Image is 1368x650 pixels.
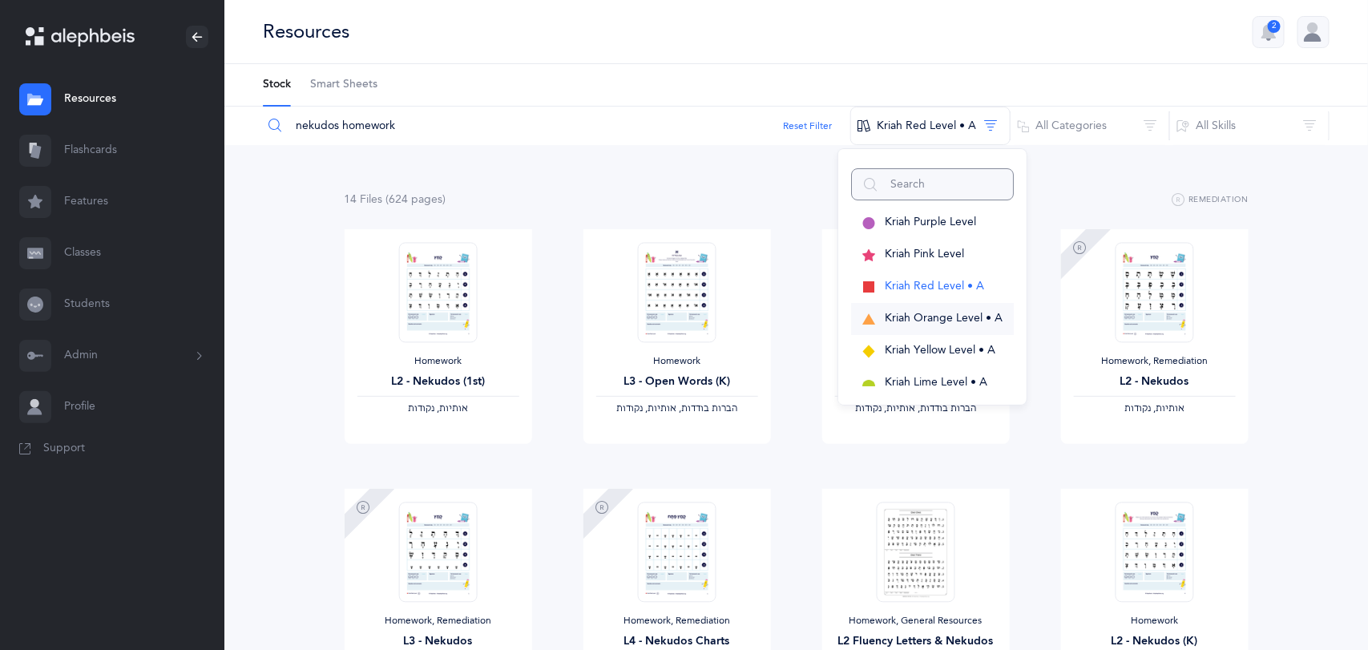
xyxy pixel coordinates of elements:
img: Homework_L2_Nekudos_R_EN_1_thumbnail_1731617499.png [398,242,477,342]
iframe: Drift Widget Chat Controller [1288,570,1349,631]
button: Kriah Red Level • A [851,271,1014,303]
span: s [438,193,443,206]
img: FluencyProgram-SpeedReading-L2_thumbnail_1736302935.png [876,502,954,602]
button: 2 [1253,16,1285,48]
button: Kriah Pink Level [851,239,1014,271]
button: Kriah Green Level • A [851,399,1014,431]
span: ‫אותיות, נקודות‬ [408,402,468,414]
div: Homework, Remediation [1074,355,1236,368]
span: Kriah Purple Level [885,216,976,228]
button: All Skills [1169,107,1330,145]
span: ‫אותיות, נקודות‬ [1124,402,1184,414]
input: Search Resources [262,107,851,145]
div: Homework, Remediation [357,615,519,628]
span: Smart Sheets [310,77,377,93]
button: Kriah Purple Level [851,207,1014,239]
div: L3 - Open Words (1st) [835,373,997,390]
div: Homework, General Resources [835,615,997,628]
span: 14 File [345,193,383,206]
button: All Categories [1010,107,1170,145]
img: RemediationHomework-L2-Nekudos-K_EN_thumbnail_1724296785.png [1115,242,1193,342]
div: Homework [835,355,997,368]
div: L4 - Nekudos Charts [596,633,758,650]
img: Homework_L3_OpenWords_R_EN_thumbnail_1731229486.png [637,242,716,342]
div: L3 - Open Words (K) [596,373,758,390]
button: Kriah Yellow Level • A [851,335,1014,367]
span: Kriah Red Level • A [885,280,984,293]
button: Kriah Red Level • A [850,107,1011,145]
input: Search [851,168,1014,200]
button: Kriah Lime Level • A [851,367,1014,399]
button: Reset Filter [783,119,832,133]
div: L2 - Nekudos [1074,373,1236,390]
div: Homework [357,355,519,368]
img: RemediationHomework-L4_Nekudos_K_EN_thumbnail_1724298118.png [637,502,716,602]
span: Kriah Yellow Level • A [885,344,995,357]
span: Kriah Pink Level [885,248,964,260]
div: Homework [596,355,758,368]
div: L3 - Nekudos [357,633,519,650]
div: Resources [263,18,349,45]
div: L2 - Nekudos (K) [1074,633,1236,650]
div: L2 Fluency Letters & Nekudos [835,633,997,650]
div: Homework, Remediation [596,615,758,628]
span: ‫הברות בודדות, אותיות, נקודות‬ [616,402,737,414]
span: s [378,193,383,206]
button: Remediation [1172,191,1249,210]
span: Kriah Orange Level • A [885,312,1003,325]
img: RemediationHomework-L3-Nekudos-K_EN_thumbnail_1724337474.png [398,502,477,602]
span: (624 page ) [386,193,446,206]
div: Homework [1074,615,1236,628]
span: Kriah Lime Level • A [885,376,987,389]
div: 2 [1268,20,1281,33]
span: Support [43,441,85,457]
span: ‫הברות בודדות, אותיות, נקודות‬ [855,402,976,414]
div: L2 - Nekudos (1st) [357,373,519,390]
button: Kriah Orange Level • A [851,303,1014,335]
img: Homework_L2_Nekudos_R_EN_K_thumbnail_1731217028.png [1115,502,1193,602]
